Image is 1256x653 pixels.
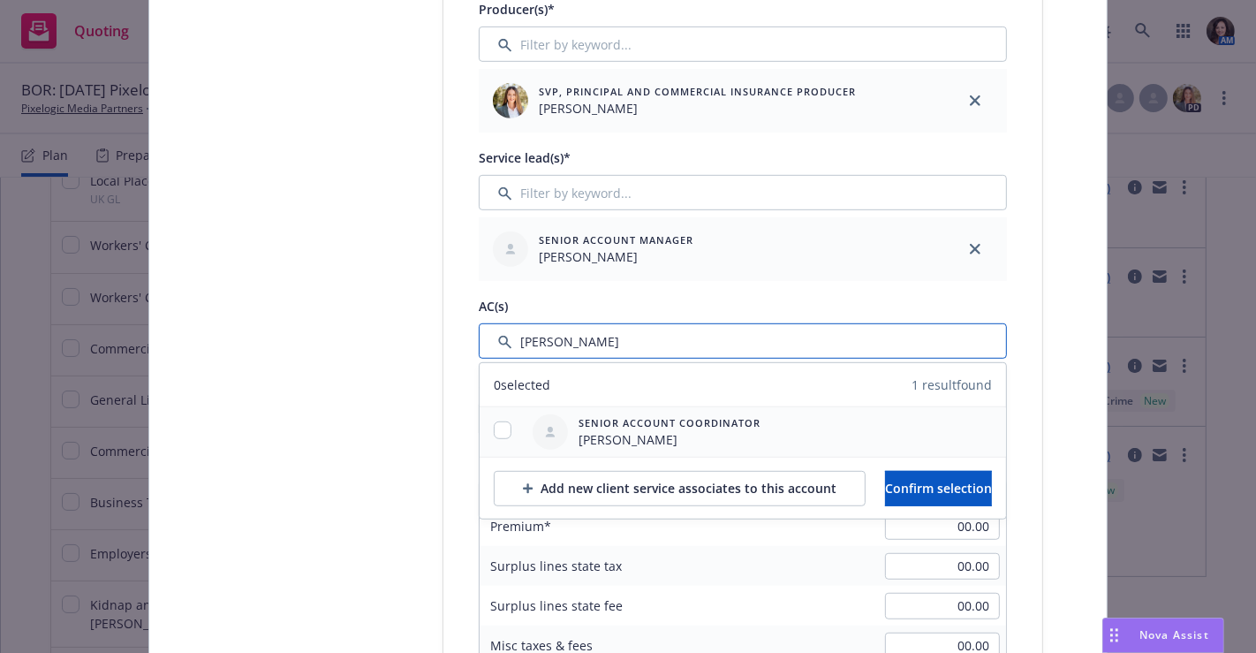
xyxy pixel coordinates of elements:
[494,376,550,394] span: 0 selected
[479,1,555,18] span: Producer(s)*
[494,471,866,506] button: Add new client service associates to this account
[479,323,1007,359] input: Filter by keyword...
[1103,619,1125,652] div: Drag to move
[493,83,528,118] img: employee photo
[579,430,760,449] span: [PERSON_NAME]
[539,84,856,99] span: SVP, Principal and Commercial Insurance Producer
[912,376,992,394] span: 1 result found
[965,239,986,260] a: close
[490,518,551,535] span: Premium
[539,247,693,266] span: [PERSON_NAME]
[579,415,760,430] span: Senior Account Coordinator
[539,232,693,247] span: Senior Account Manager
[1102,618,1224,653] button: Nova Assist
[523,472,836,505] div: Add new client service associates to this account
[479,27,1007,62] input: Filter by keyword...
[965,90,986,111] a: close
[479,149,571,166] span: Service lead(s)*
[1139,627,1209,642] span: Nova Assist
[490,558,622,574] span: Surplus lines state tax
[539,99,856,118] span: [PERSON_NAME]
[885,553,1000,580] input: 0.00
[885,480,992,497] span: Confirm selection
[885,471,992,506] button: Confirm selection
[479,175,1007,210] input: Filter by keyword...
[885,593,1000,619] input: 0.00
[885,513,1000,540] input: 0.00
[490,597,623,614] span: Surplus lines state fee
[479,298,508,315] span: AC(s)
